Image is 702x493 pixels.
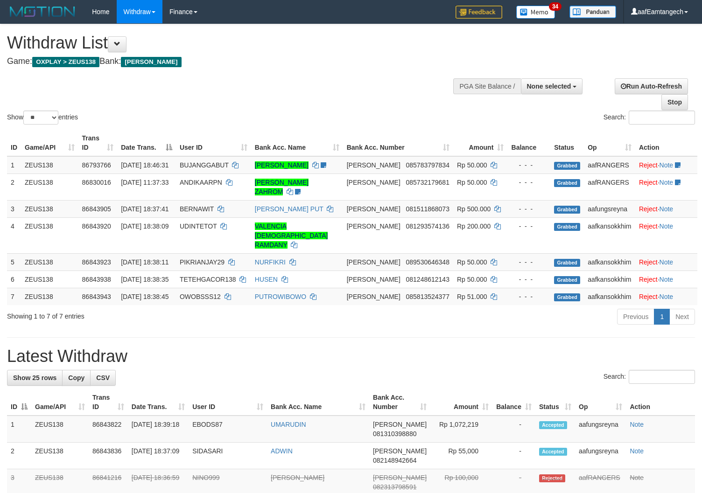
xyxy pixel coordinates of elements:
th: Action [626,389,695,416]
a: Note [660,222,674,230]
td: 3 [7,200,21,217]
span: Grabbed [554,179,580,187]
a: Copy [62,370,91,386]
span: Rp 50.000 [457,179,487,186]
span: ANDIKAARPN [180,179,222,186]
span: BERNAWIT [180,205,214,213]
th: ID [7,130,21,156]
td: 86843822 [89,416,128,443]
span: [PERSON_NAME] [121,57,181,67]
td: · [635,253,697,271]
button: None selected [521,78,583,94]
span: None selected [527,83,571,90]
a: Reject [639,222,658,230]
td: ZEUS138 [21,253,78,271]
td: Rp 55,000 [430,443,492,469]
span: Grabbed [554,259,580,267]
span: Copy 082148942664 to clipboard [373,457,416,464]
a: Reject [639,179,658,186]
span: [PERSON_NAME] [373,474,427,481]
span: [DATE] 18:38:09 [121,222,168,230]
th: Bank Acc. Name: activate to sort column ascending [251,130,343,156]
a: Note [660,179,674,186]
a: Note [630,421,644,428]
span: Copy 082313798591 to clipboard [373,483,416,491]
label: Show entries [7,111,78,125]
td: ZEUS138 [21,288,78,305]
span: 86843938 [82,276,111,283]
span: CSV [96,374,110,382]
a: [PERSON_NAME] [271,474,324,481]
a: VALENCIA [DEMOGRAPHIC_DATA] RAMDANY [255,222,328,249]
span: [PERSON_NAME] [373,421,427,428]
a: Next [669,309,695,325]
td: aafkansokkhim [584,288,635,305]
span: TETEHGACOR138 [180,276,236,283]
td: aafkansokkhim [584,271,635,288]
a: CSV [90,370,116,386]
span: Grabbed [554,206,580,214]
a: 1 [654,309,670,325]
td: Rp 1,072,219 [430,416,492,443]
span: Copy 081293574136 to clipboard [406,222,449,230]
th: Op: activate to sort column ascending [575,389,626,416]
td: [DATE] 18:37:09 [128,443,189,469]
span: Rp 50.000 [457,276,487,283]
span: Accepted [539,448,567,456]
a: PUTROWIBOWO [255,293,306,300]
td: SIDASARI [189,443,267,469]
th: Date Trans.: activate to sort column descending [117,130,176,156]
span: [DATE] 18:38:11 [121,258,168,266]
td: · [635,174,697,200]
td: 2 [7,174,21,200]
th: Action [635,130,697,156]
td: 1 [7,416,31,443]
a: Note [660,258,674,266]
span: 86793766 [82,161,111,169]
span: [PERSON_NAME] [347,258,400,266]
span: Show 25 rows [13,374,56,382]
a: NURFIKRI [255,258,286,266]
span: 86843923 [82,258,111,266]
a: Show 25 rows [7,370,63,386]
a: Reject [639,258,658,266]
td: [DATE] 18:39:18 [128,416,189,443]
a: UMARUDIN [271,421,306,428]
span: [PERSON_NAME] [347,293,400,300]
a: ADWIN [271,447,293,455]
td: 7 [7,288,21,305]
a: [PERSON_NAME] [255,161,309,169]
div: - - - [511,275,547,284]
td: ZEUS138 [31,443,89,469]
td: aafkansokkhim [584,253,635,271]
label: Search: [604,370,695,384]
div: - - - [511,292,547,301]
span: [DATE] 18:37:41 [121,205,168,213]
input: Search: [629,111,695,125]
th: User ID: activate to sort column ascending [176,130,251,156]
span: BUJANGGABUT [180,161,229,169]
div: - - - [511,204,547,214]
th: Status [550,130,584,156]
td: · [635,217,697,253]
div: PGA Site Balance / [453,78,520,94]
th: Trans ID: activate to sort column ascending [89,389,128,416]
span: 34 [549,2,562,11]
span: Copy 085813524377 to clipboard [406,293,449,300]
span: Copy 081310398880 to clipboard [373,430,416,437]
td: 2 [7,443,31,469]
th: Trans ID: activate to sort column ascending [78,130,118,156]
div: - - - [511,178,547,187]
span: 86843920 [82,222,111,230]
span: Rp 200.000 [457,222,491,230]
a: Reject [639,276,658,283]
td: ZEUS138 [21,174,78,200]
th: Game/API: activate to sort column ascending [21,130,78,156]
input: Search: [629,370,695,384]
td: · [635,288,697,305]
span: Grabbed [554,276,580,284]
th: Bank Acc. Name: activate to sort column ascending [267,389,369,416]
span: [DATE] 11:37:33 [121,179,168,186]
img: Feedback.jpg [456,6,502,19]
th: Balance [507,130,550,156]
